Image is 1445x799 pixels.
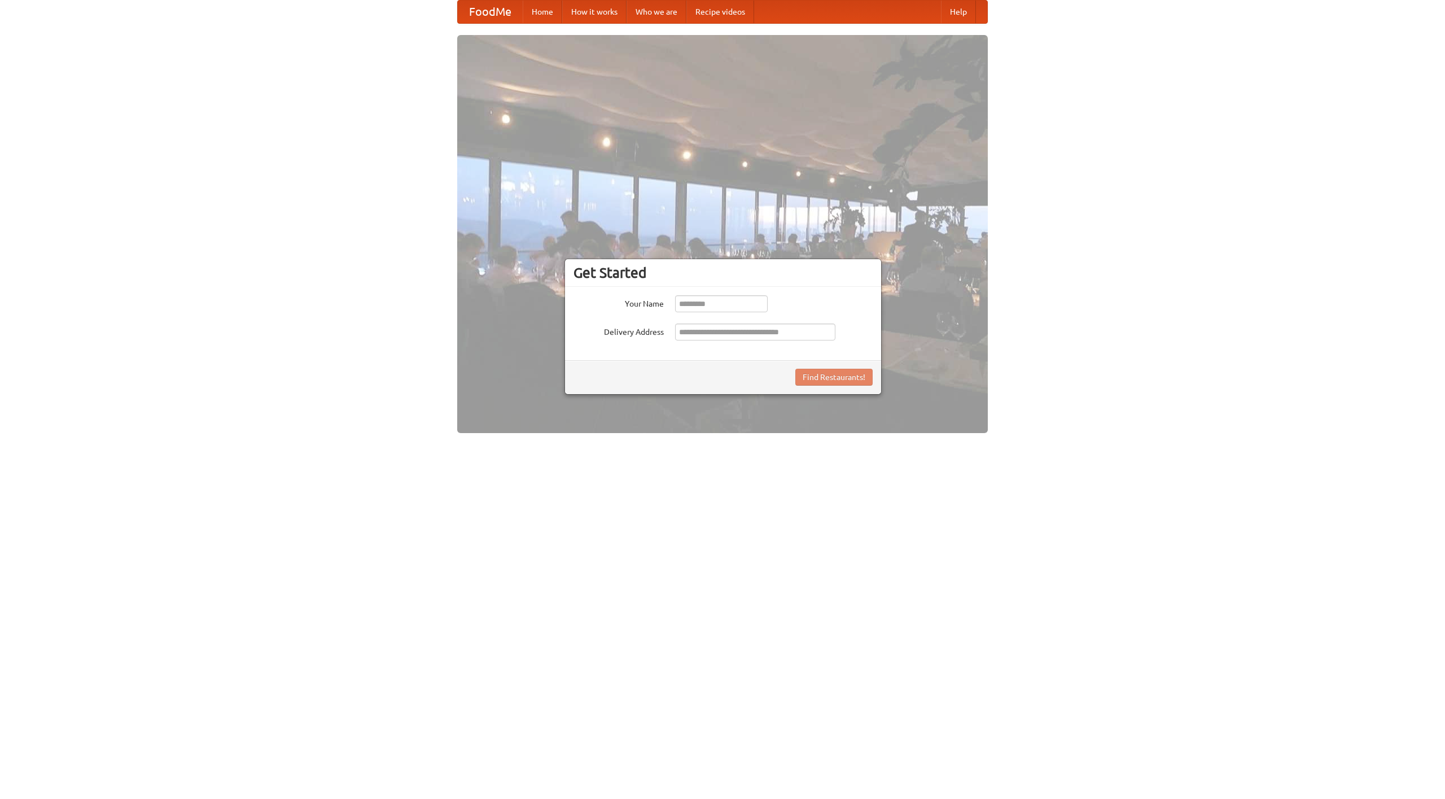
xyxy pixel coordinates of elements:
a: Home [523,1,562,23]
a: Help [941,1,976,23]
h3: Get Started [573,264,873,281]
button: Find Restaurants! [795,369,873,386]
a: FoodMe [458,1,523,23]
a: How it works [562,1,627,23]
label: Your Name [573,295,664,309]
label: Delivery Address [573,324,664,338]
a: Who we are [627,1,686,23]
a: Recipe videos [686,1,754,23]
